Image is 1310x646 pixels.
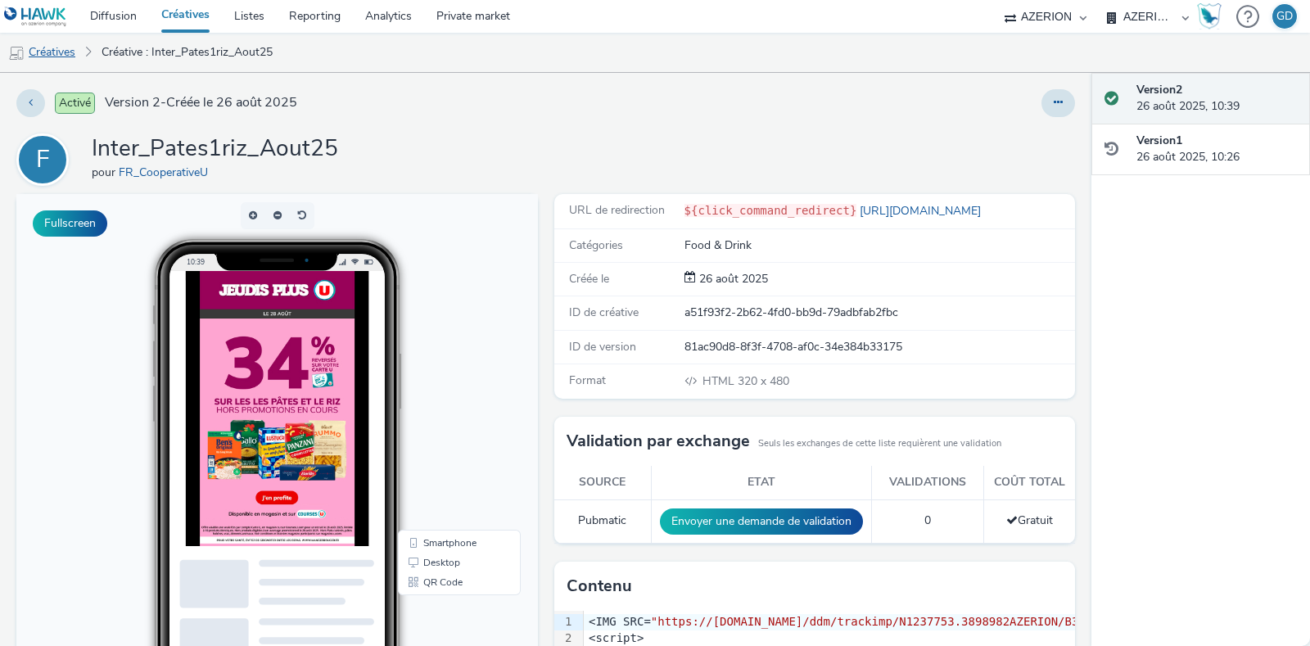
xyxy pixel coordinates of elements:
div: Création 26 août 2025, 10:26 [696,271,768,287]
a: FR_CooperativeU [119,165,215,180]
a: F [16,151,75,167]
span: 320 x 480 [701,373,789,389]
div: F [36,137,50,183]
img: undefined Logo [4,7,67,27]
a: [URL][DOMAIN_NAME] [856,203,987,219]
img: mobile [8,45,25,61]
span: pour [92,165,119,180]
li: QR Code [385,378,501,398]
button: Fullscreen [33,210,107,237]
span: Version 2 - Créée le 26 août 2025 [105,93,297,112]
a: Hawk Academy [1197,3,1228,29]
span: Format [569,373,606,388]
span: ID de version [569,339,636,355]
span: Gratuit [1006,513,1053,528]
h3: Contenu [567,574,632,599]
span: Desktop [407,364,444,373]
span: Smartphone [407,344,460,354]
div: 26 août 2025, 10:39 [1136,82,1297,115]
div: 1 [554,614,575,630]
div: Food & Drink [684,237,1074,254]
span: 0 [924,513,931,528]
strong: Version 1 [1136,133,1182,148]
div: 26 août 2025, 10:26 [1136,133,1297,166]
button: Envoyer une demande de validation [660,508,863,535]
code: ${click_command_redirect} [684,204,857,217]
h3: Validation par exchange [567,429,750,454]
li: Smartphone [385,339,501,359]
th: Source [554,466,652,499]
th: Validations [872,466,984,499]
span: 10:39 [170,63,188,72]
span: Activé [55,93,95,114]
strong: Version 2 [1136,82,1182,97]
li: Desktop [385,359,501,378]
div: GD [1276,4,1293,29]
small: Seuls les exchanges de cette liste requièrent une validation [758,437,1001,450]
span: HTML [702,373,738,389]
span: 26 août 2025 [696,271,768,287]
th: Coût total [984,466,1076,499]
img: Hawk Academy [1197,3,1222,29]
h1: Inter_Pates1riz_Aout25 [92,133,338,165]
span: URL de redirection [569,202,665,218]
div: a51f93f2-2b62-4fd0-bb9d-79adbfab2fbc [684,305,1074,321]
span: QR Code [407,383,446,393]
td: Pubmatic [554,499,652,543]
a: Créative : Inter_Pates1riz_Aout25 [93,33,281,72]
span: Créée le [569,271,609,287]
div: 81ac90d8-8f3f-4708-af0c-34e384b33175 [684,339,1074,355]
span: ID de créative [569,305,639,320]
th: Etat [652,466,872,499]
span: Catégories [569,237,623,253]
